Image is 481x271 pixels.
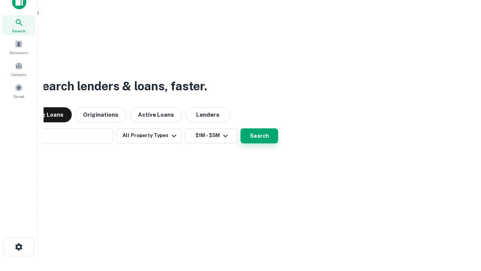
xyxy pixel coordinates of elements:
[10,50,28,56] span: Borrowers
[185,128,237,143] button: $1M - $5M
[130,107,182,122] button: Active Loans
[12,28,26,34] span: Search
[185,107,230,122] button: Lenders
[75,107,127,122] button: Originations
[2,37,35,57] a: Borrowers
[2,81,35,101] a: Saved
[34,77,207,95] h3: Search lenders & loans, faster.
[11,72,26,78] span: Contacts
[14,93,24,99] span: Saved
[240,128,278,143] button: Search
[2,15,35,35] a: Search
[2,59,35,79] a: Contacts
[443,211,481,247] iframe: Chat Widget
[116,128,182,143] button: All Property Types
